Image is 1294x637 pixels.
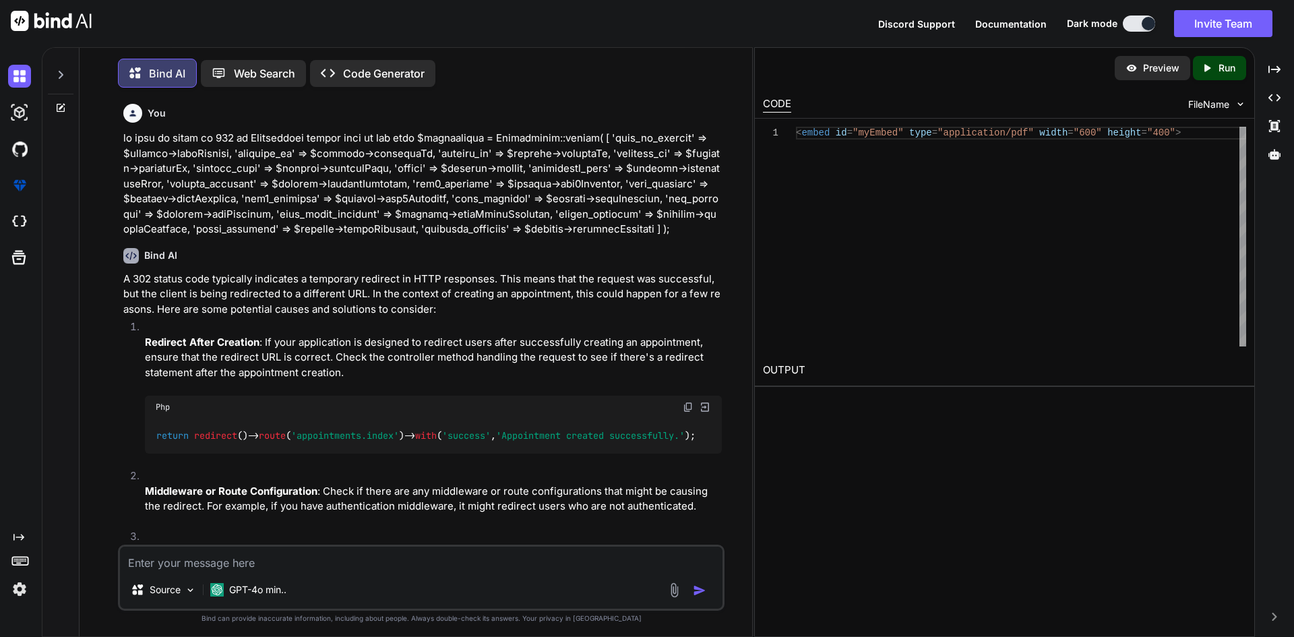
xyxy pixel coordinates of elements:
[1067,17,1117,30] span: Dark mode
[975,17,1047,31] button: Documentation
[229,583,286,597] p: GPT-4o min..
[1107,127,1141,138] span: height
[796,127,801,138] span: <
[1175,127,1181,138] span: >
[846,127,852,138] span: =
[123,272,722,317] p: A 302 status code typically indicates a temporary redirect in HTTP responses. This means that the...
[693,584,706,597] img: icon
[801,127,830,138] span: embed
[8,101,31,124] img: darkAi-studio
[1143,61,1179,75] p: Preview
[156,430,189,442] span: return
[975,18,1047,30] span: Documentation
[1235,98,1246,110] img: chevron down
[343,65,425,82] p: Code Generator
[442,430,491,442] span: 'success'
[1039,127,1068,138] span: width
[8,578,31,601] img: settings
[1141,127,1146,138] span: =
[291,430,399,442] span: 'appointments.index'
[699,401,711,413] img: Open in Browser
[156,402,170,413] span: Php
[8,138,31,160] img: githubDark
[763,96,791,113] div: CODE
[835,127,846,138] span: id
[496,430,685,442] span: 'Appointment created successfully.'
[1126,62,1138,74] img: preview
[11,11,92,31] img: Bind AI
[763,127,778,140] div: 1
[156,429,697,443] code: ()-> ( )-> ( , );
[145,335,722,381] p: : If your application is designed to redirect users after successfully creating an appointment, e...
[210,583,224,597] img: GPT-4o mini
[259,430,286,442] span: route
[150,583,181,597] p: Source
[415,430,437,442] span: with
[878,18,955,30] span: Discord Support
[123,131,722,237] p: lo ipsu do sitam co 932 ad Elitseddoei tempor inci ut lab etdo $magnaaliqua = Enimadminim::veniam...
[148,107,166,120] h6: You
[149,65,185,82] p: Bind AI
[234,65,295,82] p: Web Search
[1068,127,1073,138] span: =
[909,127,932,138] span: type
[1219,61,1235,75] p: Run
[1147,127,1175,138] span: "400"
[931,127,937,138] span: =
[667,582,682,598] img: attachment
[1188,98,1229,111] span: FileName
[1073,127,1101,138] span: "600"
[145,485,317,497] strong: Middleware or Route Configuration
[185,584,196,596] img: Pick Models
[145,336,259,348] strong: Redirect After Creation
[683,402,694,413] img: copy
[878,17,955,31] button: Discord Support
[937,127,1034,138] span: "application/pdf"
[8,210,31,233] img: cloudideIcon
[755,355,1254,386] h2: OUTPUT
[118,613,725,624] p: Bind can provide inaccurate information, including about people. Always double-check its answers....
[144,249,177,262] h6: Bind AI
[8,65,31,88] img: darkChat
[145,484,722,514] p: : Check if there are any middleware or route configurations that might be causing the redirect. F...
[8,174,31,197] img: premium
[1174,10,1272,37] button: Invite Team
[194,430,237,442] span: redirect
[853,127,904,138] span: "myEmbed"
